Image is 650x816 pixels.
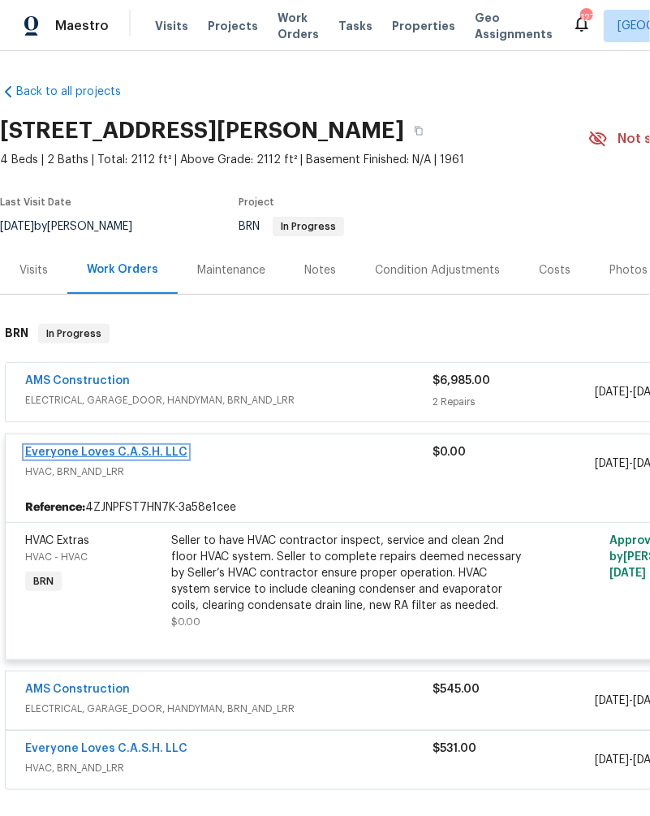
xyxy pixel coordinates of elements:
[392,18,455,34] span: Properties
[580,10,592,26] div: 127
[25,552,88,562] span: HVAC - HVAC
[5,324,28,343] h6: BRN
[433,394,596,410] div: 2 Repairs
[25,760,433,776] span: HVAC, BRN_AND_LRR
[25,535,89,546] span: HVAC Extras
[596,386,630,398] span: [DATE]
[25,499,85,516] b: Reference:
[171,533,527,614] div: Seller to have HVAC contractor inspect, service and clean 2nd floor HVAC system. Seller to comple...
[609,568,646,579] span: [DATE]
[197,262,265,278] div: Maintenance
[433,447,466,458] span: $0.00
[155,18,188,34] span: Visits
[433,743,476,754] span: $531.00
[338,20,372,32] span: Tasks
[25,684,130,695] a: AMS Construction
[433,684,480,695] span: $545.00
[596,695,630,706] span: [DATE]
[27,573,60,589] span: BRN
[433,375,490,386] span: $6,985.00
[375,262,500,278] div: Condition Adjustments
[25,392,433,408] span: ELECTRICAL, GARAGE_DOOR, HANDYMAN, BRN_AND_LRR
[596,458,630,469] span: [DATE]
[539,262,570,278] div: Costs
[87,261,158,278] div: Work Orders
[609,262,648,278] div: Photos
[25,743,187,754] a: Everyone Loves C.A.S.H. LLC
[40,326,108,342] span: In Progress
[208,18,258,34] span: Projects
[25,375,130,386] a: AMS Construction
[278,10,319,42] span: Work Orders
[239,221,344,232] span: BRN
[25,447,187,458] a: Everyone Loves C.A.S.H. LLC
[25,701,433,717] span: ELECTRICAL, GARAGE_DOOR, HANDYMAN, BRN_AND_LRR
[55,18,109,34] span: Maestro
[475,10,553,42] span: Geo Assignments
[19,262,48,278] div: Visits
[596,754,630,766] span: [DATE]
[304,262,336,278] div: Notes
[171,617,200,627] span: $0.00
[239,197,274,207] span: Project
[274,222,342,231] span: In Progress
[25,464,433,480] span: HVAC, BRN_AND_LRR
[404,116,433,145] button: Copy Address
